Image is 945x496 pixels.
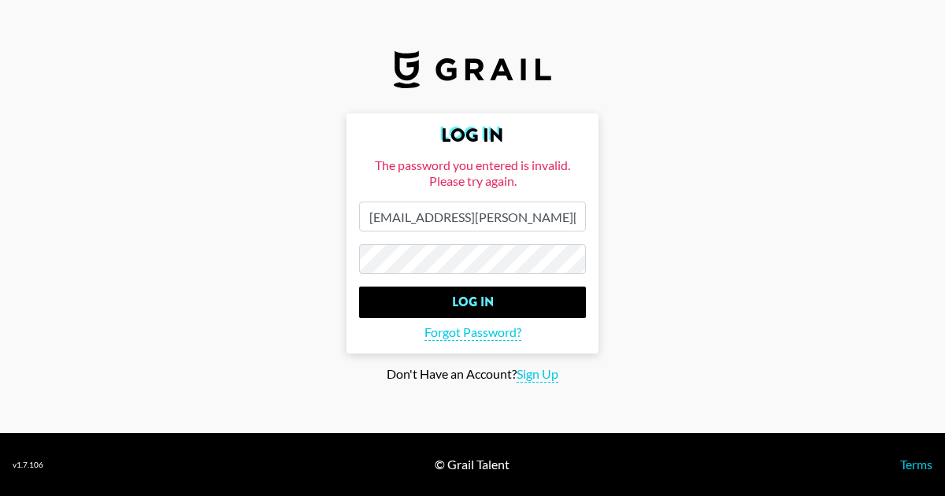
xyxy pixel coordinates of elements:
div: Don't Have an Account? [13,366,932,383]
input: Log In [359,287,586,318]
a: Terms [900,457,932,472]
span: Sign Up [517,366,558,383]
input: Email [359,202,586,231]
h2: Log In [359,126,586,145]
div: v 1.7.106 [13,460,43,470]
img: Grail Talent Logo [394,50,551,88]
span: Forgot Password? [424,324,521,341]
div: © Grail Talent [435,457,510,472]
div: The password you entered is invalid. Please try again. [359,157,586,189]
